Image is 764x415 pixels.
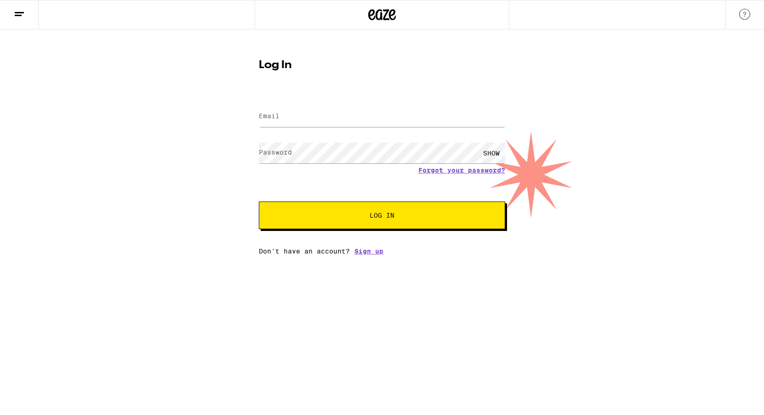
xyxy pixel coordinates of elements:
[478,143,505,163] div: SHOW
[418,167,505,174] a: Forgot your password?
[354,248,383,255] a: Sign up
[259,202,505,229] button: Log In
[259,248,505,255] div: Don't have an account?
[259,149,292,156] label: Password
[370,212,394,219] span: Log In
[259,112,279,120] label: Email
[259,60,505,71] h1: Log In
[259,106,505,127] input: Email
